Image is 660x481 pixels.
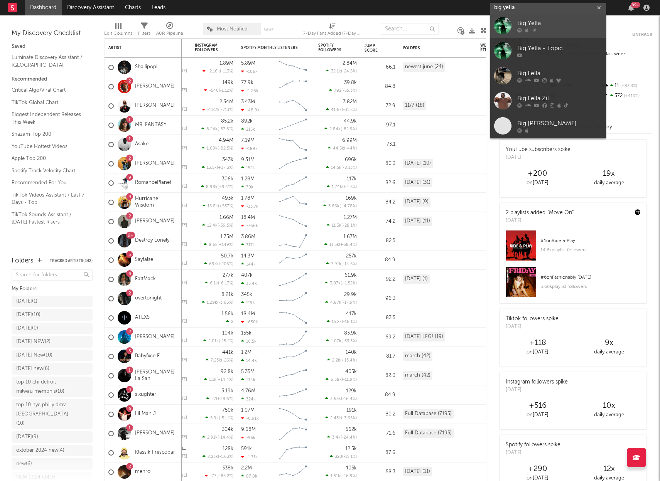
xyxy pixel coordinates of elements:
[241,119,253,124] div: 892k
[241,215,255,220] div: 18.4M
[210,281,218,286] span: 6.1k
[12,256,34,266] div: Folders
[205,281,233,286] div: ( )
[135,237,169,244] a: Destroy Lonely
[343,234,357,239] div: 1.67M
[276,289,311,308] svg: Chart title
[490,88,606,113] a: Big Fella Zil
[365,333,395,342] div: 69.2
[333,146,344,151] span: 44.5k
[241,165,255,170] div: 152k
[303,19,361,42] div: 7-Day Fans Added (7-Day Fans Added)
[221,108,232,112] span: -713 %
[16,400,71,428] div: top 10 nyc philly dmv [GEOGRAPHIC_DATA] ( 10 )
[223,273,233,278] div: 277k
[365,236,395,246] div: 82.5
[12,42,93,51] div: Saved
[365,121,395,130] div: 97.1
[241,45,299,50] div: Spotify Monthly Listeners
[500,267,646,303] a: #6onFashionably [DATE]3.66kplaylist followers
[343,89,356,93] span: -55.3 %
[12,86,85,94] a: Critical Algo/Viral Chart
[326,338,357,343] div: ( )
[241,262,256,267] div: 144k
[219,204,232,209] span: +537 %
[506,209,574,217] div: 2 playlists added
[241,80,253,85] div: 77.9k
[231,320,233,324] span: 2
[403,62,445,72] div: newest june (24)
[403,46,461,50] div: Folders
[506,146,571,154] div: YouTube subscribers spike
[506,217,574,225] div: [DATE]
[403,217,432,226] div: [DATE] (11)
[326,165,357,170] div: ( )
[343,185,356,189] span: +4.5 %
[202,300,233,305] div: ( )
[12,178,85,187] a: Recommended For You
[506,154,571,161] div: [DATE]
[241,88,258,93] div: -1.26k
[342,69,356,74] span: -24.5 %
[517,69,602,78] div: Big Fella
[12,75,93,84] div: Recommended
[12,191,85,207] a: TikTok Videos Assistant / Last 7 Days - Top
[241,99,255,104] div: 3.43M
[135,196,178,209] a: Hurricane Wisdom
[276,154,311,173] svg: Chart title
[108,45,166,50] div: Artist
[540,236,641,246] div: # 1 on Ride & Play
[343,301,356,305] span: -17.9 %
[135,141,149,148] a: Asake
[241,273,253,278] div: 407k
[16,432,38,442] div: [DATE] ( 9 )
[201,126,233,131] div: ( )
[331,262,341,266] span: 7.91k
[517,18,602,28] div: Big Yella
[332,224,341,228] span: 11.3k
[241,196,255,201] div: 1.78M
[12,323,93,334] a: [DATE](0)
[517,119,602,128] div: Big [PERSON_NAME]
[342,138,357,143] div: 6.99M
[540,282,641,291] div: 3.66k playlist followers
[241,157,255,162] div: 9.31M
[631,2,640,8] div: 99 +
[221,69,232,74] span: -113 %
[209,262,217,266] span: 694
[222,80,233,85] div: 149k
[365,82,395,91] div: 84.8
[208,69,220,74] span: -2.16k
[276,231,311,251] svg: Chart title
[325,281,357,286] div: ( )
[381,23,439,35] input: Search...
[241,138,255,143] div: 7.19M
[365,178,395,188] div: 82.6
[403,332,445,341] div: [DATE] LFG! (19)
[12,53,85,69] a: Luminate Discovery Assistant / [GEOGRAPHIC_DATA]
[344,273,357,278] div: 61.9k
[218,166,232,170] span: +37.3 %
[241,300,255,305] div: 119k
[241,177,255,182] div: 1.28M
[241,69,258,74] div: -106k
[330,301,341,305] span: 4.87k
[241,204,258,209] div: -33.7k
[328,146,357,151] div: ( )
[241,127,255,132] div: 215k
[344,215,357,220] div: 1.27M
[490,113,606,138] a: Big [PERSON_NAME]
[138,29,150,38] div: Filters
[202,223,233,228] div: ( )
[517,44,602,53] div: Big Yella - Topic
[403,178,432,187] div: [DATE] (31)
[276,96,311,116] svg: Chart title
[241,185,253,190] div: 70k
[135,180,171,186] a: RomancePlanet
[341,204,356,209] span: +4.78 %
[135,257,153,263] a: Sayfalse
[343,320,356,324] span: -16.1 %
[16,446,64,455] div: oxtober 2024 new ( 4 )
[365,217,395,226] div: 74.2
[332,185,342,189] span: 1.74k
